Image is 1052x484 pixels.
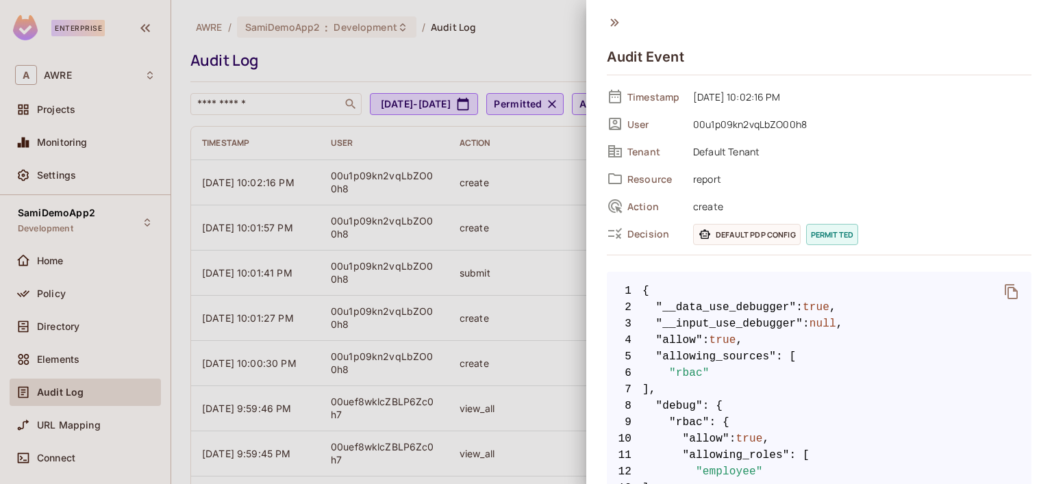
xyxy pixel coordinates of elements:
[627,200,682,213] span: Action
[656,316,803,332] span: "__input_use_debugger"
[607,49,684,65] h4: Audit Event
[686,143,1031,160] span: Default Tenant
[736,332,743,348] span: ,
[656,332,703,348] span: "allow"
[669,365,710,381] span: "rbac"
[607,381,642,398] span: 7
[796,299,803,316] span: :
[686,88,1031,105] span: [DATE] 10:02:16 PM
[656,348,777,365] span: "allowing_sources"
[607,299,642,316] span: 2
[686,198,1031,214] span: create
[693,224,801,245] span: Default PDP config
[607,348,642,365] span: 5
[696,463,763,480] span: "employee"
[776,348,796,365] span: : [
[803,299,829,316] span: true
[703,398,723,414] span: : {
[627,118,682,131] span: User
[607,463,642,480] span: 12
[669,414,710,431] span: "rbac"
[810,316,836,332] span: null
[703,332,710,348] span: :
[656,299,797,316] span: "__data_use_debugger"
[683,431,729,447] span: "allow"
[607,332,642,348] span: 4
[995,275,1028,308] button: delete
[607,414,642,431] span: 9
[710,414,729,431] span: : {
[607,381,1031,398] span: ],
[607,316,642,332] span: 3
[763,431,770,447] span: ,
[607,431,642,447] span: 10
[607,447,642,463] span: 11
[686,170,1031,187] span: report
[806,224,858,245] span: permitted
[627,173,682,186] span: Resource
[736,431,763,447] span: true
[729,431,736,447] span: :
[642,283,649,299] span: {
[803,316,810,332] span: :
[607,398,642,414] span: 8
[627,90,682,103] span: Timestamp
[627,145,682,158] span: Tenant
[627,227,682,240] span: Decision
[656,398,703,414] span: "debug"
[683,447,790,463] span: "allowing_roles"
[686,116,1031,132] span: 00u1p09kn2vqLbZO00h8
[607,283,642,299] span: 1
[710,332,736,348] span: true
[607,365,642,381] span: 6
[790,447,810,463] span: : [
[836,316,843,332] span: ,
[829,299,836,316] span: ,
